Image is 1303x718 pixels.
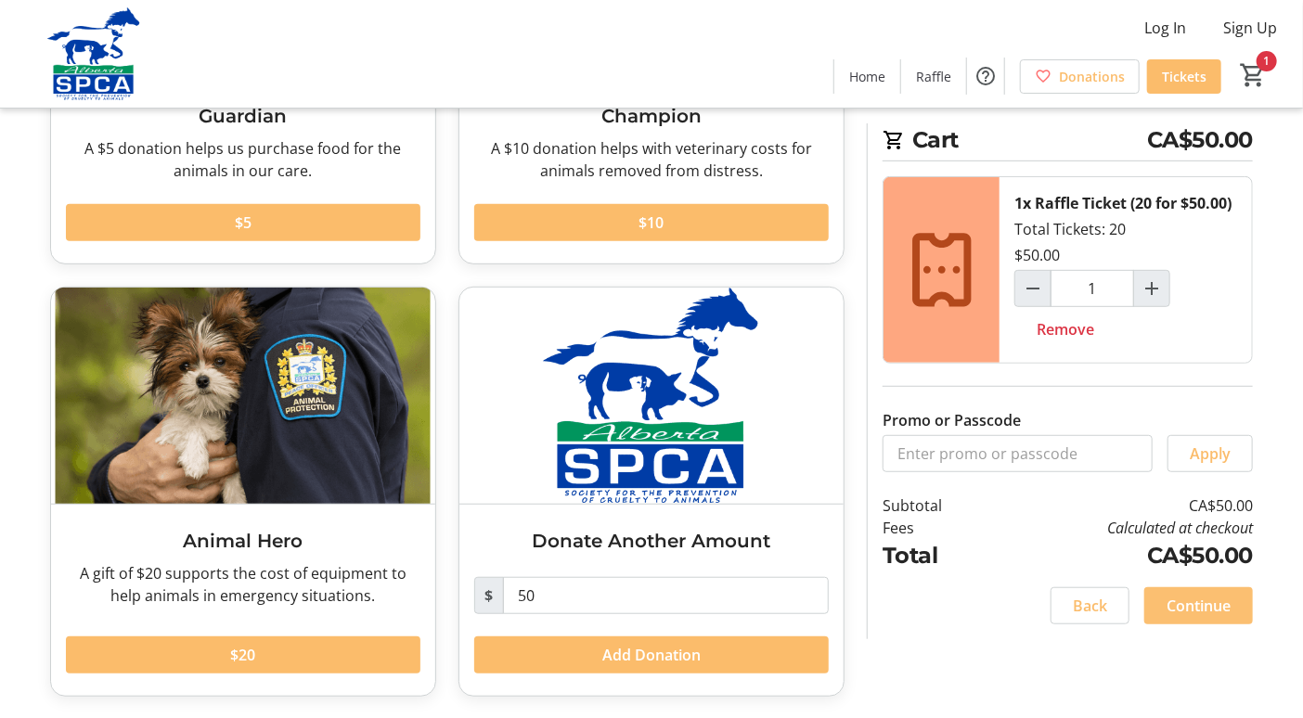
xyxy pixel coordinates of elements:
span: Raffle [916,67,951,86]
span: Add Donation [602,644,701,666]
img: Alberta SPCA's Logo [11,7,176,100]
a: Tickets [1147,59,1221,94]
span: CA$50.00 [1147,123,1253,157]
td: Total [883,539,990,572]
div: Total Tickets: 20 [1000,177,1252,363]
td: Fees [883,517,990,539]
div: $50.00 [1014,244,1060,266]
button: $20 [66,636,420,673]
h3: Donate Another Amount [474,527,829,555]
span: Donations [1059,67,1125,86]
button: Continue [1144,587,1253,624]
span: Home [849,67,885,86]
div: 1x Raffle Ticket (20 for $50.00) [1014,192,1232,214]
span: Tickets [1162,67,1206,86]
div: A $10 donation helps with veterinary costs for animals removed from distress. [474,137,829,182]
a: Raffle [901,59,966,94]
div: A gift of $20 supports the cost of equipment to help animals in emergency situations. [66,562,420,607]
span: Sign Up [1223,17,1277,39]
span: Back [1073,595,1107,617]
span: Remove [1037,318,1094,340]
span: $10 [639,212,664,234]
span: $20 [231,644,256,666]
label: Promo or Passcode [883,409,1021,431]
img: Donate Another Amount [459,288,844,504]
span: Continue [1167,595,1231,617]
span: $5 [235,212,252,234]
button: Add Donation [474,636,829,673]
button: Log In [1129,13,1201,43]
h2: Cart [883,123,1253,161]
span: $ [474,577,504,614]
div: A $5 donation helps us purchase food for the animals in our care. [66,137,420,182]
button: Back [1051,587,1129,624]
input: Enter promo or passcode [883,435,1153,472]
button: Apply [1168,435,1253,472]
td: Calculated at checkout [990,517,1253,539]
button: Remove [1014,311,1116,348]
h3: Guardian [66,102,420,130]
input: Raffle Ticket (20 for $50.00) Quantity [1051,270,1134,307]
span: Apply [1190,442,1231,465]
h3: Champion [474,102,829,130]
h3: Animal Hero [66,527,420,555]
td: Subtotal [883,494,990,517]
span: Log In [1144,17,1186,39]
button: Decrement by one [1015,271,1051,306]
td: CA$50.00 [990,539,1253,572]
img: Animal Hero [51,288,435,504]
input: Donation Amount [503,577,829,614]
button: $5 [66,204,420,241]
td: CA$50.00 [990,494,1253,517]
button: Sign Up [1208,13,1292,43]
button: Increment by one [1134,271,1169,306]
button: Help [967,58,1004,95]
button: $10 [474,204,829,241]
a: Donations [1020,59,1140,94]
button: Cart [1236,58,1270,92]
a: Home [834,59,900,94]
